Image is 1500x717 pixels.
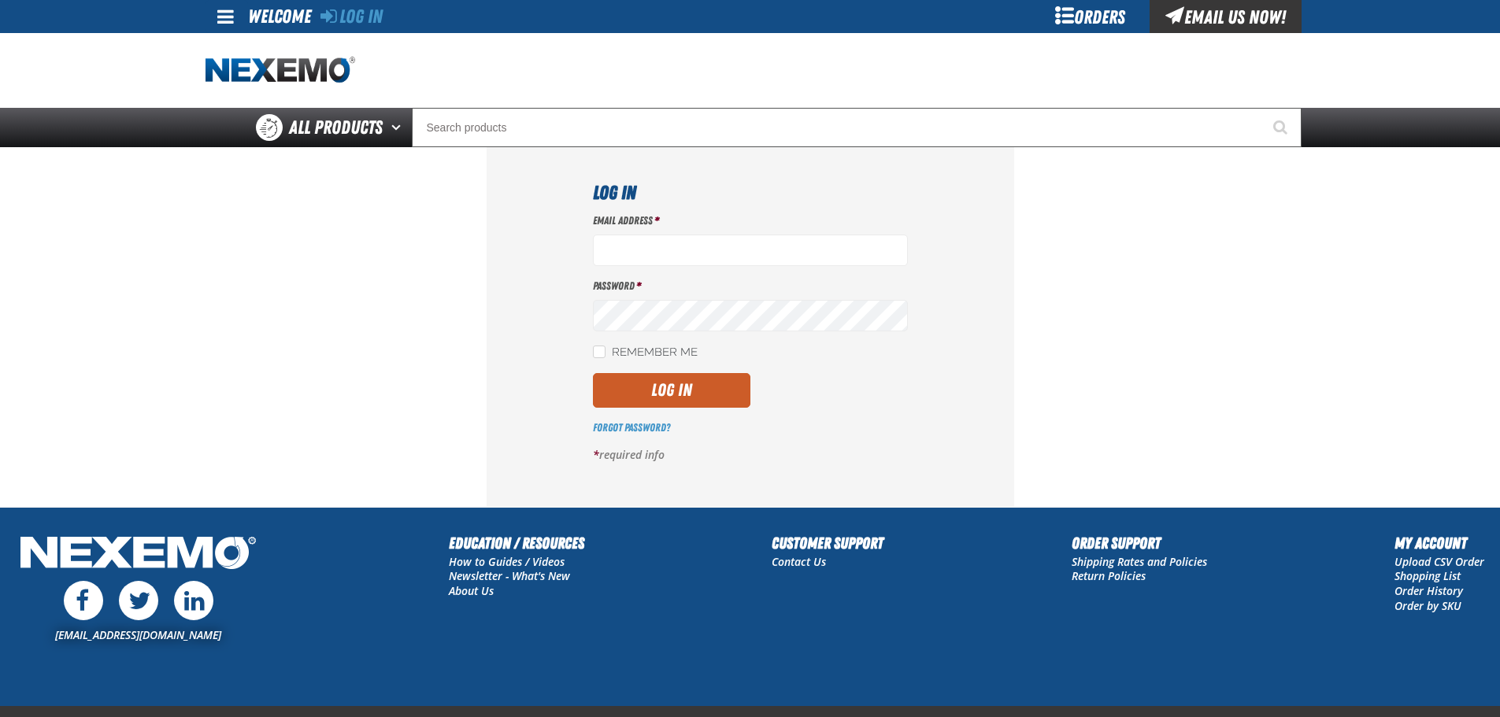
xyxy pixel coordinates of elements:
[412,108,1302,147] input: Search
[55,627,221,642] a: [EMAIL_ADDRESS][DOMAIN_NAME]
[206,57,355,84] a: Home
[320,6,383,28] a: Log In
[593,279,908,294] label: Password
[386,108,412,147] button: Open All Products pages
[593,179,908,207] h1: Log In
[1394,568,1461,583] a: Shopping List
[1394,554,1484,569] a: Upload CSV Order
[1072,568,1146,583] a: Return Policies
[772,554,826,569] a: Contact Us
[593,346,606,358] input: Remember Me
[593,421,670,434] a: Forgot Password?
[772,531,883,555] h2: Customer Support
[593,346,698,360] label: Remember Me
[593,213,908,228] label: Email Address
[449,554,565,569] a: How to Guides / Videos
[1394,598,1461,613] a: Order by SKU
[1072,531,1207,555] h2: Order Support
[16,531,261,578] img: Nexemo Logo
[449,531,584,555] h2: Education / Resources
[289,113,383,142] span: All Products
[1394,531,1484,555] h2: My Account
[593,448,908,463] p: required info
[449,568,570,583] a: Newsletter - What's New
[206,57,355,84] img: Nexemo logo
[1072,554,1207,569] a: Shipping Rates and Policies
[593,373,750,408] button: Log In
[449,583,494,598] a: About Us
[1262,108,1302,147] button: Start Searching
[1394,583,1463,598] a: Order History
